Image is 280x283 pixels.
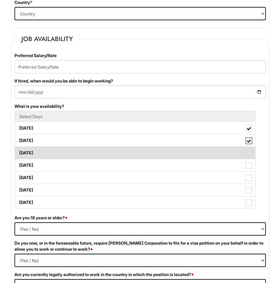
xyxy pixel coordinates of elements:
legend: Job Availability [14,34,80,43]
label: If hired, when would you be able to begin working? [14,78,113,84]
label: [DATE] [15,159,255,171]
label: Do you now, or in the foreseeable future, require [PERSON_NAME] Corporation to file for a visa pe... [14,240,266,252]
label: [DATE] [15,184,255,196]
label: [DATE] [15,172,255,184]
select: (Yes / No) [14,254,266,267]
label: [DATE] [15,196,255,208]
label: What is your availability? [14,103,64,109]
label: Preferred Salary/Rate [14,53,57,59]
h5: Select Days [19,114,251,119]
label: [DATE] [15,147,255,159]
label: Are you 18 years or older? [14,215,68,221]
label: [DATE] [15,122,255,134]
select: Country [14,7,266,20]
label: Are you currently legally authorized to work in the country in which the position is located? [14,272,194,278]
label: [DATE] [15,134,255,146]
input: Preferred Salary/Rate [14,60,266,73]
select: (Yes / No) [14,222,266,236]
